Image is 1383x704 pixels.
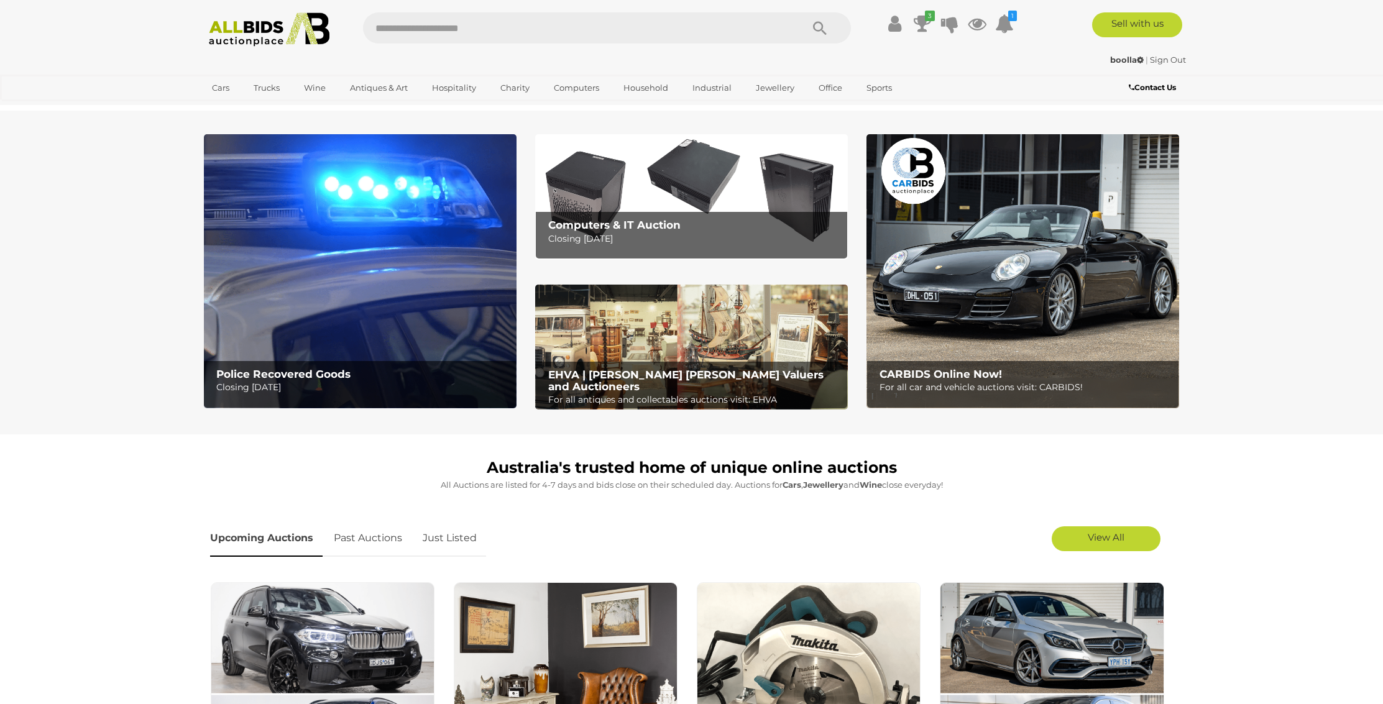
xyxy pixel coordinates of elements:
a: Wine [296,78,334,98]
strong: Cars [783,480,801,490]
a: Hospitality [424,78,484,98]
a: Sign Out [1150,55,1186,65]
a: Just Listed [413,520,486,557]
b: Contact Us [1129,83,1176,92]
a: Industrial [684,78,740,98]
a: [GEOGRAPHIC_DATA] [204,98,308,119]
a: boolla [1110,55,1146,65]
a: Contact Us [1129,81,1179,94]
a: Antiques & Art [342,78,416,98]
span: View All [1088,531,1124,543]
h1: Australia's trusted home of unique online auctions [210,459,1174,477]
a: Sports [858,78,900,98]
b: CARBIDS Online Now! [880,368,1002,380]
p: All Auctions are listed for 4-7 days and bids close on their scheduled day. Auctions for , and cl... [210,478,1174,492]
a: Computers & IT Auction Computers & IT Auction Closing [DATE] [535,134,848,259]
b: Computers & IT Auction [548,219,681,231]
img: Police Recovered Goods [204,134,517,408]
b: EHVA | [PERSON_NAME] [PERSON_NAME] Valuers and Auctioneers [548,368,824,393]
a: Upcoming Auctions [210,520,323,557]
a: Police Recovered Goods Police Recovered Goods Closing [DATE] [204,134,517,408]
p: For all car and vehicle auctions visit: CARBIDS! [880,380,1172,395]
a: Cars [204,78,237,98]
img: CARBIDS Online Now! [866,134,1179,408]
a: View All [1052,526,1160,551]
strong: Wine [860,480,882,490]
span: | [1146,55,1148,65]
a: Charity [492,78,538,98]
strong: boolla [1110,55,1144,65]
a: Sell with us [1092,12,1182,37]
button: Search [789,12,851,43]
i: 3 [925,11,935,21]
a: Past Auctions [324,520,411,557]
img: Allbids.com.au [202,12,337,47]
a: Office [811,78,850,98]
a: Computers [546,78,607,98]
p: Closing [DATE] [216,380,509,395]
a: 3 [913,12,932,35]
i: 1 [1008,11,1017,21]
b: Police Recovered Goods [216,368,351,380]
a: 1 [995,12,1014,35]
a: Trucks [246,78,288,98]
img: EHVA | Evans Hastings Valuers and Auctioneers [535,285,848,410]
a: Jewellery [748,78,802,98]
a: EHVA | Evans Hastings Valuers and Auctioneers EHVA | [PERSON_NAME] [PERSON_NAME] Valuers and Auct... [535,285,848,410]
a: Household [615,78,676,98]
p: For all antiques and collectables auctions visit: EHVA [548,392,841,408]
strong: Jewellery [803,480,843,490]
a: CARBIDS Online Now! CARBIDS Online Now! For all car and vehicle auctions visit: CARBIDS! [866,134,1179,408]
p: Closing [DATE] [548,231,841,247]
img: Computers & IT Auction [535,134,848,259]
